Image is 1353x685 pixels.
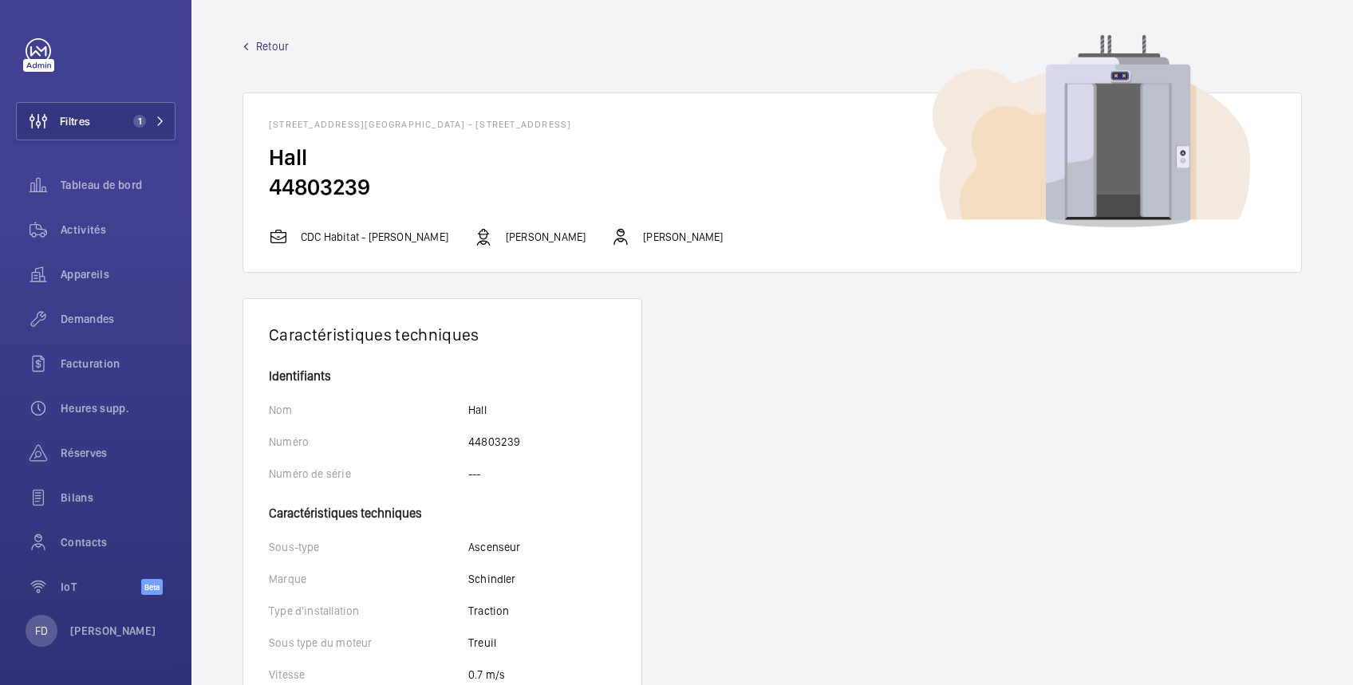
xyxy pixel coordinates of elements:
span: Contacts [61,534,176,550]
p: [PERSON_NAME] [643,229,723,245]
h1: Caractéristiques techniques [269,325,616,344]
span: Tableau de bord [61,177,176,193]
span: IoT [61,579,141,595]
span: Activités [61,222,176,238]
p: 44803239 [468,434,520,450]
p: Treuil [468,635,496,651]
p: Nom [269,402,468,418]
h2: 44803239 [269,172,1276,202]
p: Numéro [269,434,468,450]
span: Facturation [61,356,176,372]
p: [PERSON_NAME] [70,623,156,639]
img: device image [933,35,1250,228]
span: Heures supp. [61,400,176,416]
h1: [STREET_ADDRESS][GEOGRAPHIC_DATA] - [STREET_ADDRESS] [269,119,1276,130]
p: Traction [468,603,509,619]
p: Schindler [468,571,516,587]
h4: Caractéristiques techniques [269,498,616,520]
p: Marque [269,571,468,587]
h2: Hall [269,143,1276,172]
button: Filtres1 [16,102,176,140]
p: FD [35,623,48,639]
span: Retour [256,38,289,54]
p: Ascenseur [468,539,521,555]
span: Filtres [60,113,90,129]
p: Vitesse [269,667,468,683]
span: Appareils [61,266,176,282]
p: Type d'installation [269,603,468,619]
p: Sous-type [269,539,468,555]
span: 1 [133,115,146,128]
p: [PERSON_NAME] [506,229,586,245]
span: Bilans [61,490,176,506]
p: CDC Habitat - [PERSON_NAME] [301,229,448,245]
span: Beta [141,579,163,595]
p: Sous type du moteur [269,635,468,651]
p: 0.7 m/s [468,667,505,683]
p: --- [468,466,481,482]
p: Numéro de série [269,466,468,482]
h4: Identifiants [269,370,616,383]
p: Hall [468,402,487,418]
span: Réserves [61,445,176,461]
span: Demandes [61,311,176,327]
